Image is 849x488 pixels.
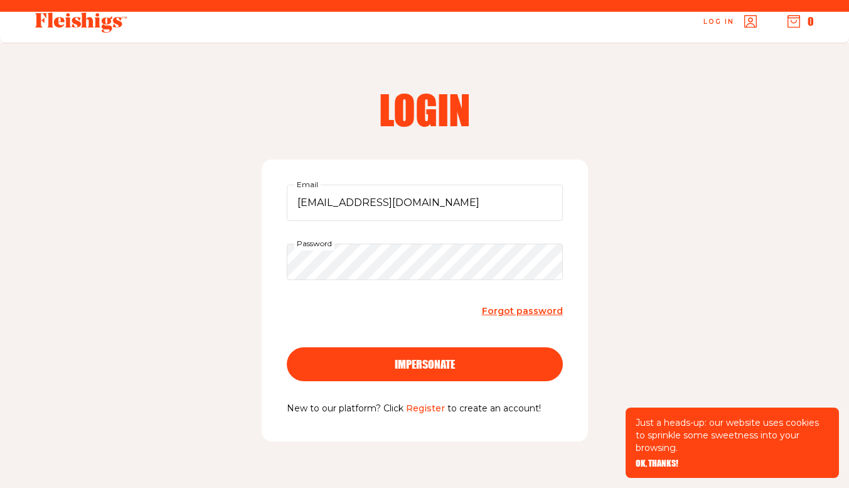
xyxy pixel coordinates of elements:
[395,359,455,370] span: impersonate
[294,178,321,192] label: Email
[636,416,829,454] p: Just a heads-up: our website uses cookies to sprinkle some sweetness into your browsing.
[287,185,563,221] input: Email
[482,303,563,320] a: Forgot password
[703,15,757,28] a: Log in
[406,403,445,414] a: Register
[287,244,563,280] input: Password
[788,14,814,28] button: 0
[636,459,678,468] button: OK, THANKS!
[703,17,734,26] span: Log in
[482,305,563,317] span: Forgot password
[294,237,334,251] label: Password
[287,401,563,416] p: New to our platform? Click to create an account!
[287,347,563,381] button: impersonate
[264,89,585,129] h2: Login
